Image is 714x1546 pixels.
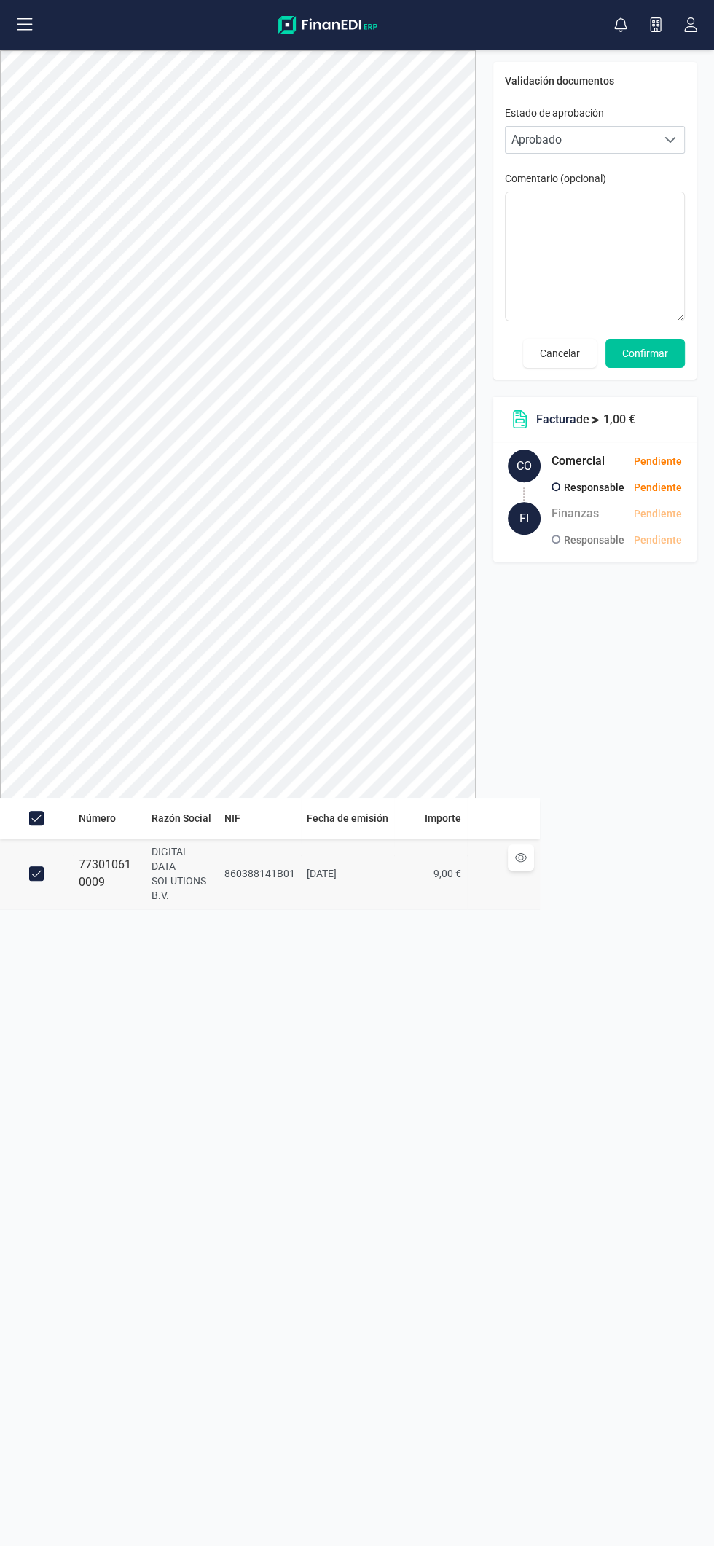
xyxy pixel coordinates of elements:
td: 9,00 € [394,839,467,909]
div: All items selected [29,811,44,825]
span: Fecha de emisión [307,811,388,825]
label: Comentario (opcional) [505,171,685,186]
td: 77301061 0009 [73,839,146,909]
td: 860388141B01 [219,839,301,909]
td: DIGITAL DATA SOLUTIONS B.V. [146,839,219,909]
span: Importe [425,811,461,825]
span: Factura [536,412,576,426]
h5: Comercial [552,450,605,473]
h5: Finanzas [552,502,599,525]
span: NIF [224,811,240,825]
p: Responsable [564,531,624,549]
label: Estado de aprobación [505,106,604,120]
span: Aprobado [506,127,656,153]
div: CO [508,450,541,482]
div: FI [508,502,541,535]
div: Pendiente [634,506,682,522]
div: Row Unselected 599621d4-0791-4d13-b5e7-17253d3d5d6b [29,866,44,881]
span: Confirmar [622,346,668,361]
p: de 1,00 € [536,411,635,428]
span: Cancelar [540,346,580,361]
p: Responsable [564,479,624,496]
span: Número [79,811,116,825]
div: Pendiente [634,454,682,469]
div: Pendiente [632,533,682,548]
td: [DATE] [301,839,394,909]
button: Confirmar [605,339,685,368]
img: Logo Finanedi [278,16,377,34]
div: Pendiente [632,480,682,495]
span: Razón Social [152,811,211,825]
h6: Validación documentos [505,74,685,88]
button: Cancelar [523,339,597,368]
